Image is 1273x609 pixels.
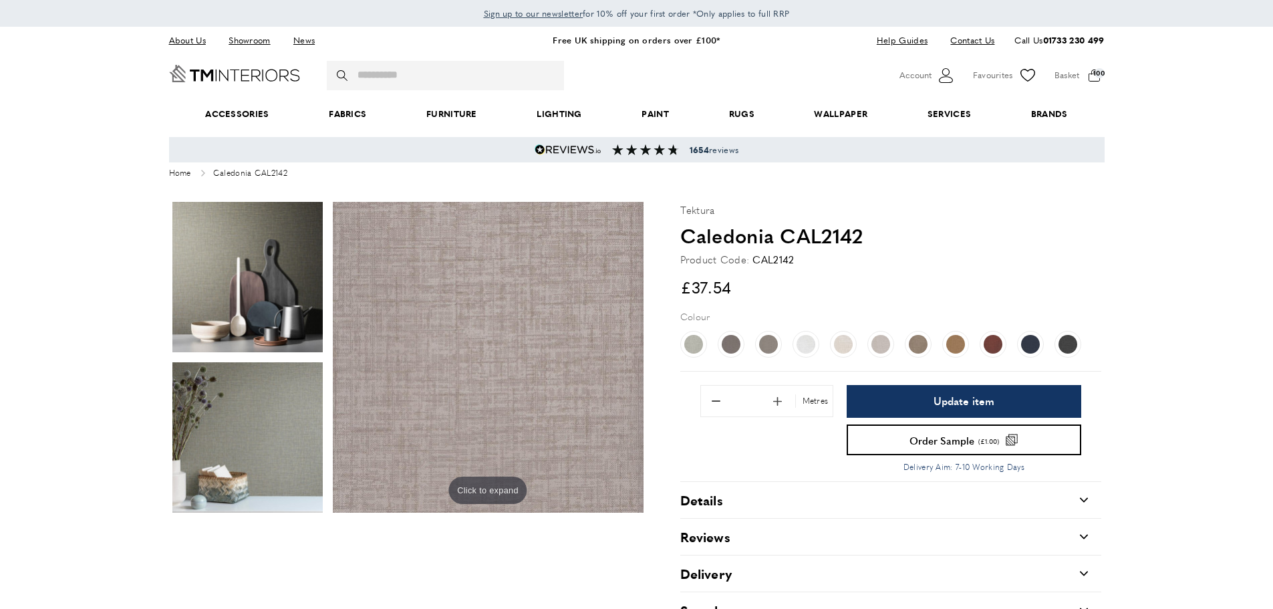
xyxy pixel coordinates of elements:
[940,31,994,49] a: Contact Us
[847,461,1081,473] p: Delivery Aim: 7-10 Working Days
[1054,331,1081,358] a: Caledonia CAL2152
[283,31,325,49] a: News
[175,94,299,134] span: Accessories
[897,94,1001,134] a: Services
[169,169,191,178] a: Home
[690,144,738,155] span: reviews
[680,309,710,324] p: Colour
[755,331,782,358] a: Caledonia CAL2151
[684,335,703,354] img: Caledonia CAL2145
[980,331,1006,358] a: Caledonia CAL2148
[1043,33,1105,46] a: 01733 230 499
[699,94,785,134] a: Rugs
[702,387,730,415] button: Remove 1 from quantity
[847,424,1081,455] button: Order Sample (£1.00)
[680,251,750,267] strong: Product Code
[722,335,740,354] img: Caledonia CAL2150
[718,331,744,358] a: Caledonia CAL2150
[1017,331,1044,358] a: Caledonia CAL2153
[299,94,396,134] a: Fabrics
[680,491,723,509] h2: Details
[785,94,897,134] a: Wallpaper
[830,331,857,358] a: Caledonia CAL2143
[169,31,216,49] a: About Us
[553,33,720,46] a: Free UK shipping on orders over £100*
[219,31,280,49] a: Showroom
[764,387,792,415] button: Add 1 to quantity
[867,331,894,358] a: Caledonia CAL2146
[680,331,707,358] a: Caledonia CAL2145
[680,221,1101,249] h1: Caledonia CAL2142
[680,564,732,583] h2: Delivery
[909,435,974,445] span: Order Sample
[899,66,956,86] button: Customer Account
[934,396,994,406] span: Update item
[795,394,832,407] div: Metres
[946,335,965,354] img: Caledonia CAL2147
[905,331,932,358] a: Caledonia CAL2149
[973,68,1013,82] span: Favourites
[612,94,699,134] a: Paint
[333,202,644,513] a: product photoClick to expand
[484,7,583,19] span: Sign up to our newsletter
[847,385,1081,418] button: Update item
[759,335,778,354] img: Caledonia CAL2151
[680,202,715,218] p: Tektura
[507,94,612,134] a: Lighting
[973,66,1038,86] a: Favourites
[333,202,644,513] img: product photo
[1095,68,1105,78] span: 100
[680,527,730,546] h2: Reviews
[978,438,999,445] span: (£1.00)
[169,65,300,82] a: Go to Home page
[612,144,679,155] img: Reviews section
[942,331,969,358] a: Caledonia CAL2147
[797,335,815,354] img: Caledonia CAL2144
[834,335,853,354] img: Caledonia CAL2143
[690,144,709,156] strong: 1654
[172,362,323,513] img: product photo
[909,335,928,354] img: Caledonia CAL2149
[1058,335,1077,354] img: Caledonia CAL2152
[213,169,287,178] span: Caledonia CAL2142
[172,202,323,352] img: product photo
[984,335,1002,354] img: Caledonia CAL2148
[899,68,932,82] span: Account
[867,31,938,49] a: Help Guides
[484,7,790,19] span: for 10% off your first order *Only applies to full RRP
[1021,335,1040,354] img: Caledonia CAL2153
[871,335,890,354] img: Caledonia CAL2146
[1014,33,1104,47] p: Call Us
[1001,94,1097,134] a: Brands
[484,7,583,20] a: Sign up to our newsletter
[752,251,794,267] div: CAL2142
[337,61,350,90] button: Search
[680,275,732,298] span: £37.54
[396,94,507,134] a: Furniture
[793,331,819,358] a: Caledonia CAL2144
[535,144,601,155] img: Reviews.io 5 stars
